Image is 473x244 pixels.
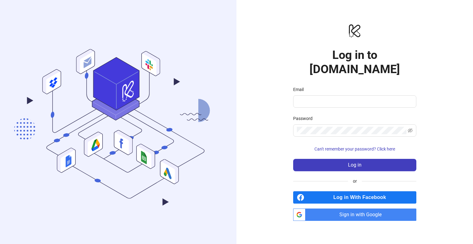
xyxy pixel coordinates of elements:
label: Password [293,115,317,122]
label: Email [293,86,308,93]
h1: Log in to [DOMAIN_NAME] [293,48,416,76]
span: Log in [348,162,362,168]
a: Log in With Facebook [293,191,416,204]
span: Can't remember your password? Click here [314,147,395,151]
span: Sign in with Google [308,209,416,221]
span: or [348,178,362,184]
button: Log in [293,159,416,171]
a: Can't remember your password? Click here [293,147,416,151]
button: Can't remember your password? Click here [293,144,416,154]
input: Email [297,98,411,105]
input: Password [297,127,406,134]
span: Log in With Facebook [307,191,416,204]
span: eye-invisible [408,128,413,133]
a: Sign in with Google [293,209,416,221]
